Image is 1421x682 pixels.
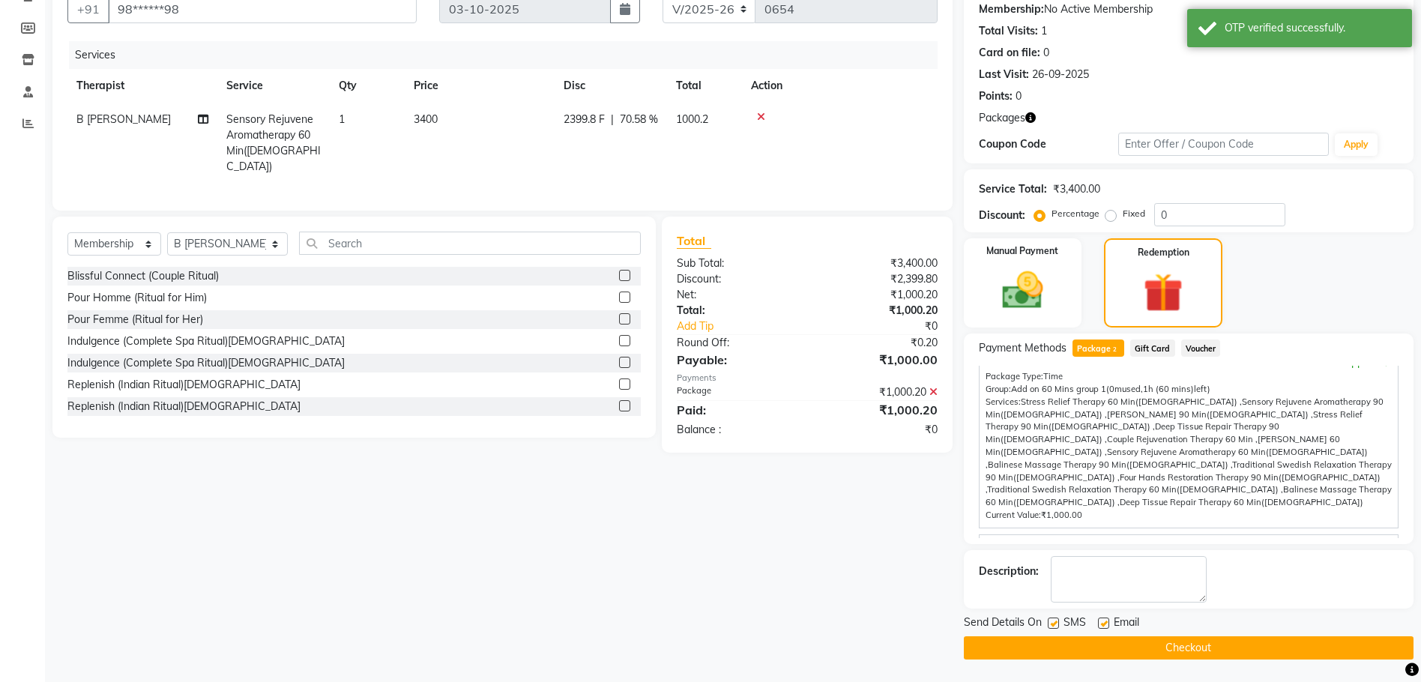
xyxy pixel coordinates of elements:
span: Couple Rejuvenation Therapy 60 Min , [1107,434,1258,444]
span: Voucher [1181,340,1221,357]
div: 0 [1043,45,1049,61]
div: Pour Homme (Ritual for Him) [67,290,207,306]
span: 2399.8 F [564,112,605,127]
div: ₹1,000.20 [807,384,949,400]
label: Fixed [1123,207,1145,220]
div: OTP verified successfully. [1225,20,1401,36]
div: Sub Total: [666,256,807,271]
span: used, left) [1011,384,1210,394]
span: Group: [986,384,1011,394]
div: ₹3,400.00 [807,256,949,271]
div: ₹3,400.00 [1053,181,1100,197]
span: Sensory Rejuvene Aromatherapy 60 Min([DEMOGRAPHIC_DATA]) [226,112,321,173]
div: Total: [666,303,807,319]
span: Send Details On [964,615,1042,633]
span: | [611,112,614,127]
span: SMS [1064,615,1086,633]
div: Payments [677,372,937,384]
th: Qty [330,69,405,103]
label: Redemption [1138,246,1189,259]
span: Package Type: [986,371,1043,381]
th: Service [217,69,330,103]
img: _cash.svg [989,267,1055,314]
span: Package [1072,340,1124,357]
span: Gift Card [1130,340,1175,357]
span: Total [677,233,711,249]
th: Price [405,69,555,103]
span: Stress Relief Therapy 60 Min([DEMOGRAPHIC_DATA]) , [1021,396,1242,407]
div: Replenish (Indian Ritual)[DEMOGRAPHIC_DATA] [67,377,301,393]
span: 1000.2 [676,112,708,126]
div: Coupon Code [979,136,1119,152]
div: Membership: [979,1,1044,17]
span: (0m [1106,384,1122,394]
div: Net: [666,287,807,303]
span: B [PERSON_NAME] [76,112,171,126]
label: Percentage [1052,207,1099,220]
div: 26-09-2025 [1032,67,1089,82]
label: Manual Payment [986,244,1058,258]
div: Payable: [666,351,807,369]
span: [PERSON_NAME] 60 Min([DEMOGRAPHIC_DATA]) , [986,434,1340,457]
span: Traditional Swedish Relaxation Therapy 90 Min([DEMOGRAPHIC_DATA]) , [986,459,1392,483]
div: Description: [979,564,1039,579]
div: Blissful Connect (Couple Ritual) [67,268,219,284]
span: Sensory Rejuvene Aromatherapy 60 Min([DEMOGRAPHIC_DATA]) , [986,447,1368,470]
a: Add Tip [666,319,830,334]
span: Current Value: [986,510,1041,520]
span: Four Hands Restoration Therapy 90 Min([DEMOGRAPHIC_DATA]) , [986,472,1381,495]
div: ₹2,399.80 [807,271,949,287]
div: Discount: [979,208,1025,223]
span: Add on 60 Mins group 1 [1011,384,1106,394]
span: Email [1114,615,1139,633]
div: Card on file: [979,45,1040,61]
button: Checkout [964,636,1414,660]
div: Round Off: [666,335,807,351]
div: ₹1,000.00 [807,351,949,369]
span: 1h (60 mins) [1143,384,1194,394]
div: Total Visits: [979,23,1038,39]
div: Services [69,41,949,69]
input: Enter Offer / Coupon Code [1118,133,1328,156]
div: Last Visit: [979,67,1029,82]
img: _gift.svg [1131,268,1195,317]
div: Replenish (Indian Ritual)[DEMOGRAPHIC_DATA] [67,399,301,414]
div: ₹0 [830,319,948,334]
span: Deep Tissue Repair Therapy 60 Min([DEMOGRAPHIC_DATA]) [1120,497,1363,507]
span: 70.58 % [620,112,658,127]
div: Package [666,384,807,400]
input: Search [299,232,641,255]
span: ₹1,000.00 [1041,510,1082,520]
span: Packages [979,110,1025,126]
span: 3400 [414,112,438,126]
span: Sensory Rejuvene Aromatherapy 90 Min([DEMOGRAPHIC_DATA]) , [986,396,1384,420]
div: 0 [1016,88,1022,104]
span: Balinese Massage Therapy 90 Min([DEMOGRAPHIC_DATA]) , [988,459,1232,470]
span: [PERSON_NAME] 90 Min([DEMOGRAPHIC_DATA]) , [1107,409,1313,420]
div: ₹1,000.20 [807,287,949,303]
span: 2 [1111,345,1119,354]
span: Traditional Swedish Relaxation Therapy 60 Min([DEMOGRAPHIC_DATA]) , [987,484,1283,495]
div: 1 [1041,23,1047,39]
th: Total [667,69,742,103]
div: Paid: [666,401,807,419]
div: Service Total: [979,181,1047,197]
div: Indulgence (Complete Spa Ritual)[DEMOGRAPHIC_DATA] [67,334,345,349]
div: Pour Femme (Ritual for Her) [67,312,203,328]
div: Points: [979,88,1013,104]
div: ₹1,000.20 [807,303,949,319]
th: Disc [555,69,667,103]
div: ₹0.20 [807,335,949,351]
span: Time [1043,371,1063,381]
span: 1 [339,112,345,126]
button: Apply [1335,133,1378,156]
th: Therapist [67,69,217,103]
div: No Active Membership [979,1,1399,17]
span: Services: [986,396,1021,407]
span: Payment Methods [979,340,1066,356]
div: ₹1,000.20 [807,401,949,419]
div: Indulgence (Complete Spa Ritual)[DEMOGRAPHIC_DATA] [67,355,345,371]
th: Action [742,69,938,103]
div: ₹0 [807,422,949,438]
div: Discount: [666,271,807,287]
